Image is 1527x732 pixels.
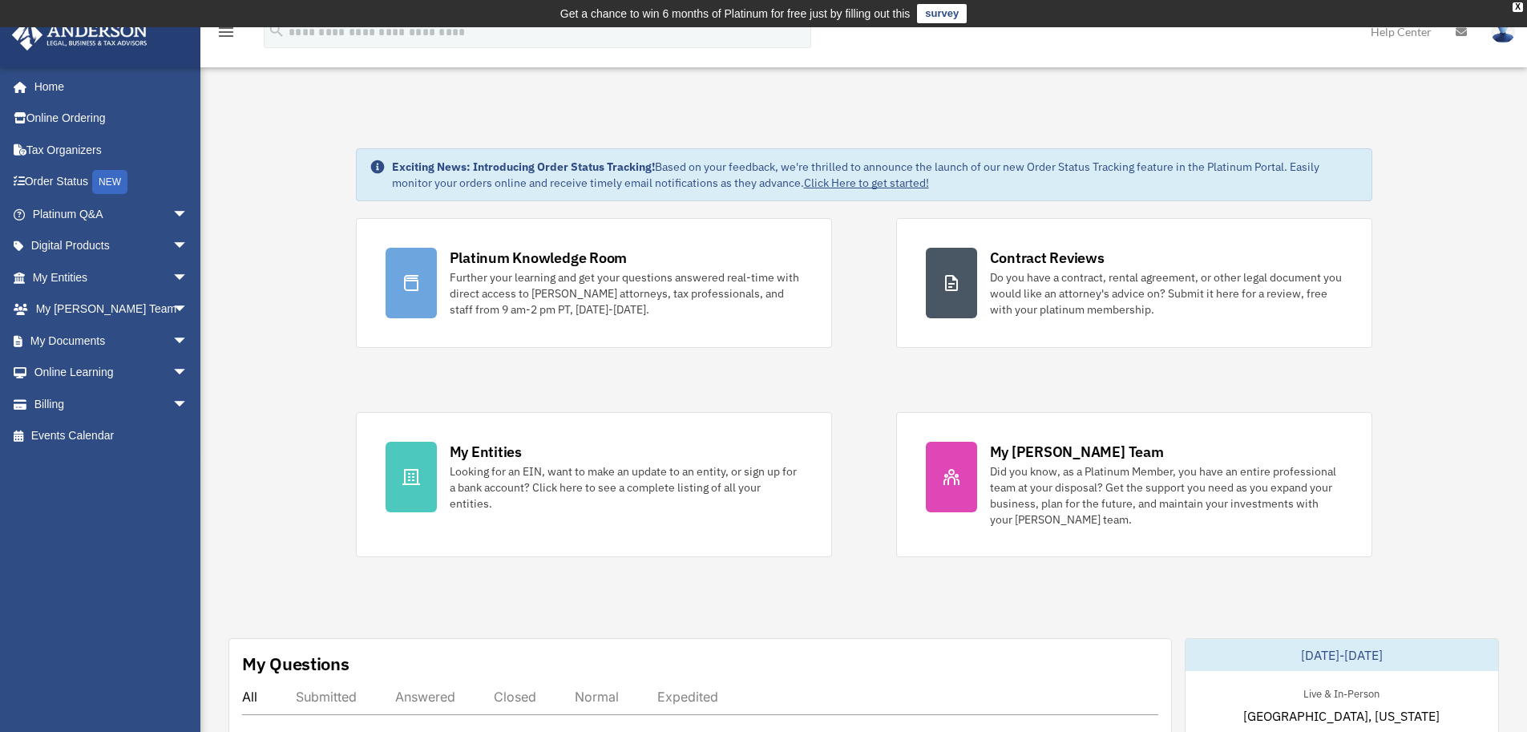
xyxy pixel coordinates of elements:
[242,689,257,705] div: All
[216,22,236,42] i: menu
[296,689,357,705] div: Submitted
[7,19,152,51] img: Anderson Advisors Platinum Portal
[657,689,718,705] div: Expedited
[990,248,1105,268] div: Contract Reviews
[450,463,802,512] div: Looking for an EIN, want to make an update to an entity, or sign up for a bank account? Click her...
[990,463,1343,528] div: Did you know, as a Platinum Member, you have an entire professional team at your disposal? Get th...
[11,420,212,452] a: Events Calendar
[990,269,1343,317] div: Do you have a contract, rental agreement, or other legal document you would like an attorney's ad...
[356,412,832,557] a: My Entities Looking for an EIN, want to make an update to an entity, or sign up for a bank accoun...
[11,166,212,199] a: Order StatusNEW
[450,248,628,268] div: Platinum Knowledge Room
[11,198,212,230] a: Platinum Q&Aarrow_drop_down
[392,160,655,174] strong: Exciting News: Introducing Order Status Tracking!
[804,176,929,190] a: Click Here to get started!
[560,4,911,23] div: Get a chance to win 6 months of Platinum for free just by filling out this
[356,218,832,348] a: Platinum Knowledge Room Further your learning and get your questions answered real-time with dire...
[896,412,1372,557] a: My [PERSON_NAME] Team Did you know, as a Platinum Member, you have an entire professional team at...
[896,218,1372,348] a: Contract Reviews Do you have a contract, rental agreement, or other legal document you would like...
[395,689,455,705] div: Answered
[1291,684,1392,701] div: Live & In-Person
[11,103,212,135] a: Online Ordering
[917,4,967,23] a: survey
[172,261,204,294] span: arrow_drop_down
[172,230,204,263] span: arrow_drop_down
[268,22,285,39] i: search
[990,442,1164,462] div: My [PERSON_NAME] Team
[11,230,212,262] a: Digital Productsarrow_drop_down
[1186,639,1498,671] div: [DATE]-[DATE]
[242,652,349,676] div: My Questions
[450,442,522,462] div: My Entities
[11,71,204,103] a: Home
[494,689,536,705] div: Closed
[11,293,212,326] a: My [PERSON_NAME] Teamarrow_drop_down
[1491,20,1515,43] img: User Pic
[392,159,1359,191] div: Based on your feedback, we're thrilled to announce the launch of our new Order Status Tracking fe...
[575,689,619,705] div: Normal
[172,388,204,421] span: arrow_drop_down
[11,388,212,420] a: Billingarrow_drop_down
[172,325,204,358] span: arrow_drop_down
[172,198,204,231] span: arrow_drop_down
[92,170,127,194] div: NEW
[1513,2,1523,12] div: close
[172,357,204,390] span: arrow_drop_down
[172,293,204,326] span: arrow_drop_down
[1243,706,1440,726] span: [GEOGRAPHIC_DATA], [US_STATE]
[11,325,212,357] a: My Documentsarrow_drop_down
[450,269,802,317] div: Further your learning and get your questions answered real-time with direct access to [PERSON_NAM...
[11,134,212,166] a: Tax Organizers
[11,357,212,389] a: Online Learningarrow_drop_down
[216,28,236,42] a: menu
[11,261,212,293] a: My Entitiesarrow_drop_down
